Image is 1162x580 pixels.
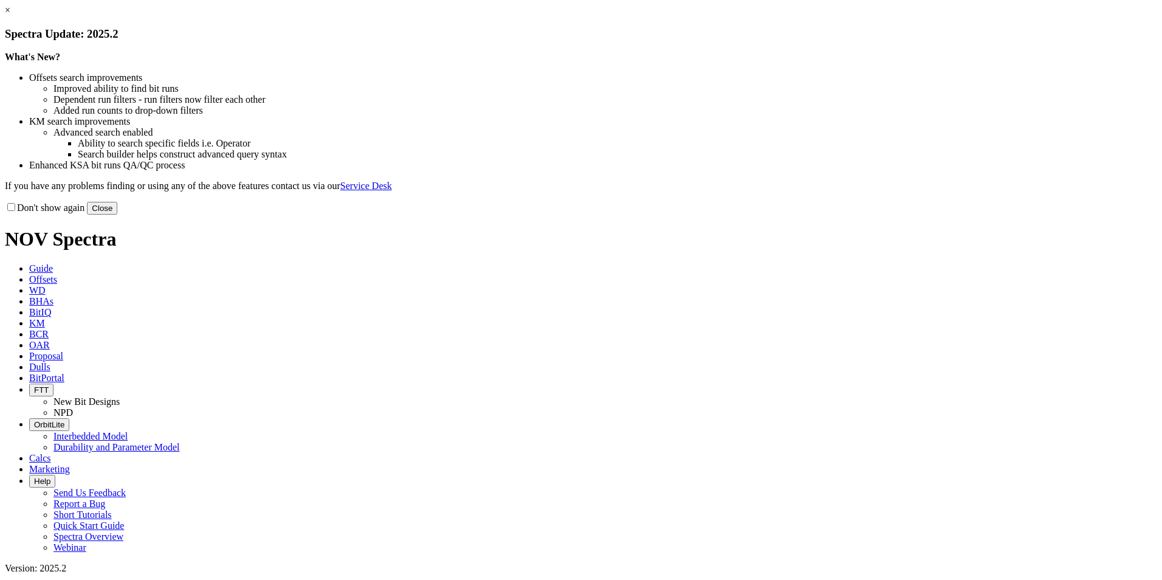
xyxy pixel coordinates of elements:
a: × [5,5,10,15]
a: New Bit Designs [53,396,120,407]
a: Quick Start Guide [53,520,124,531]
li: Dependent run filters - run filters now filter each other [53,94,1157,105]
span: BitIQ [29,307,51,317]
p: If you have any problems finding or using any of the above features contact us via our [5,181,1157,192]
span: BCR [29,329,49,339]
span: Proposal [29,351,63,361]
li: Advanced search enabled [53,127,1157,138]
h3: Spectra Update: 2025.2 [5,27,1157,41]
strong: What's New? [5,52,60,62]
a: Report a Bug [53,499,105,509]
span: BitPortal [29,373,64,383]
a: Webinar [53,542,86,553]
span: Calcs [29,453,51,463]
span: WD [29,285,46,295]
label: Don't show again [5,202,84,213]
h1: NOV Spectra [5,228,1157,250]
span: Offsets [29,274,57,285]
li: KM search improvements [29,116,1157,127]
span: Dulls [29,362,50,372]
li: Added run counts to drop-down filters [53,105,1157,116]
a: NPD [53,407,73,418]
a: Spectra Overview [53,531,123,542]
a: Durability and Parameter Model [53,442,180,452]
span: BHAs [29,296,53,306]
a: Send Us Feedback [53,488,126,498]
span: OrbitLite [34,420,64,429]
li: Offsets search improvements [29,72,1157,83]
span: KM [29,318,45,328]
li: Improved ability to find bit runs [53,83,1157,94]
span: Guide [29,263,53,274]
a: Short Tutorials [53,509,112,520]
span: Marketing [29,464,70,474]
li: Ability to search specific fields i.e. Operator [78,138,1157,149]
li: Enhanced KSA bit runs QA/QC process [29,160,1157,171]
div: Version: 2025.2 [5,563,1157,574]
span: Help [34,477,50,486]
input: Don't show again [7,203,15,211]
span: FTT [34,385,49,395]
li: Search builder helps construct advanced query syntax [78,149,1157,160]
a: Service Desk [340,181,392,191]
button: Close [87,202,117,215]
a: Interbedded Model [53,431,128,441]
span: OAR [29,340,50,350]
